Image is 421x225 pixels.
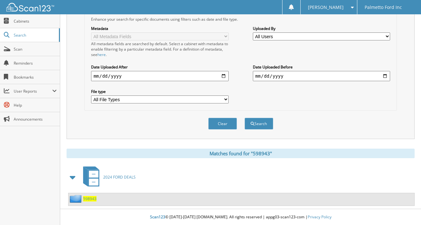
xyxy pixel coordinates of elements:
a: here [97,52,106,57]
label: Metadata [91,26,229,31]
span: Help [14,102,57,108]
label: File type [91,89,229,94]
div: Matches found for "598943" [67,149,415,158]
button: Search [245,118,273,130]
span: Reminders [14,60,57,66]
span: Cabinets [14,18,57,24]
img: scan123-logo-white.svg [6,3,54,11]
span: Bookmarks [14,74,57,80]
span: [PERSON_NAME] [308,5,344,9]
a: 598943 [83,196,96,201]
input: end [253,71,390,81]
label: Date Uploaded After [91,64,229,70]
img: folder2.png [70,195,83,203]
span: Palmetto Ford Inc [365,5,402,9]
div: © [DATE]-[DATE] [DOMAIN_NAME]. All rights reserved | appg03-scan123-com | [60,209,421,225]
a: 2024 FORD DEALS [79,165,136,190]
iframe: Chat Widget [389,194,421,225]
label: Date Uploaded Before [253,64,390,70]
span: User Reports [14,88,52,94]
span: 2024 FORD DEALS [103,174,136,180]
div: All metadata fields are searched by default. Select a cabinet with metadata to enable filtering b... [91,41,229,57]
label: Uploaded By [253,26,390,31]
span: Scan [14,46,57,52]
span: Scan123 [150,214,165,220]
button: Clear [208,118,237,130]
input: start [91,71,229,81]
span: Search [14,32,56,38]
span: Announcements [14,116,57,122]
a: Privacy Policy [308,214,332,220]
div: Enhance your search for specific documents using filters such as date and file type. [88,17,394,22]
